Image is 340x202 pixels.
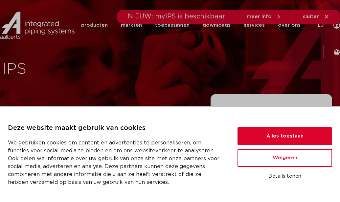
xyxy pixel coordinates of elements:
[333,12,340,38] div: my IPS
[238,171,332,182] button: Details tonen
[203,12,231,38] a: downloads
[238,127,332,145] button: Alles toestaan
[128,13,225,20] span: NIEUW: myIPS is beschikbaar
[81,12,301,38] nav: Menu
[247,14,282,20] a: meer info
[278,12,301,38] a: over ons
[303,14,329,20] a: sluiten
[81,12,108,38] a: producten
[121,12,142,38] a: markten
[8,123,222,134] p: Deze website maakt gebruik van cookies
[303,14,320,19] span: sluiten
[8,139,222,186] p: We gebruiken cookies om content en advertenties te personaliseren, om functies voor social media ...
[221,105,322,131] h3: meer controle voor u met my IPS
[155,12,190,38] a: toepassingen
[247,14,272,19] span: meer info
[244,12,265,38] a: services
[238,149,332,167] button: Weigeren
